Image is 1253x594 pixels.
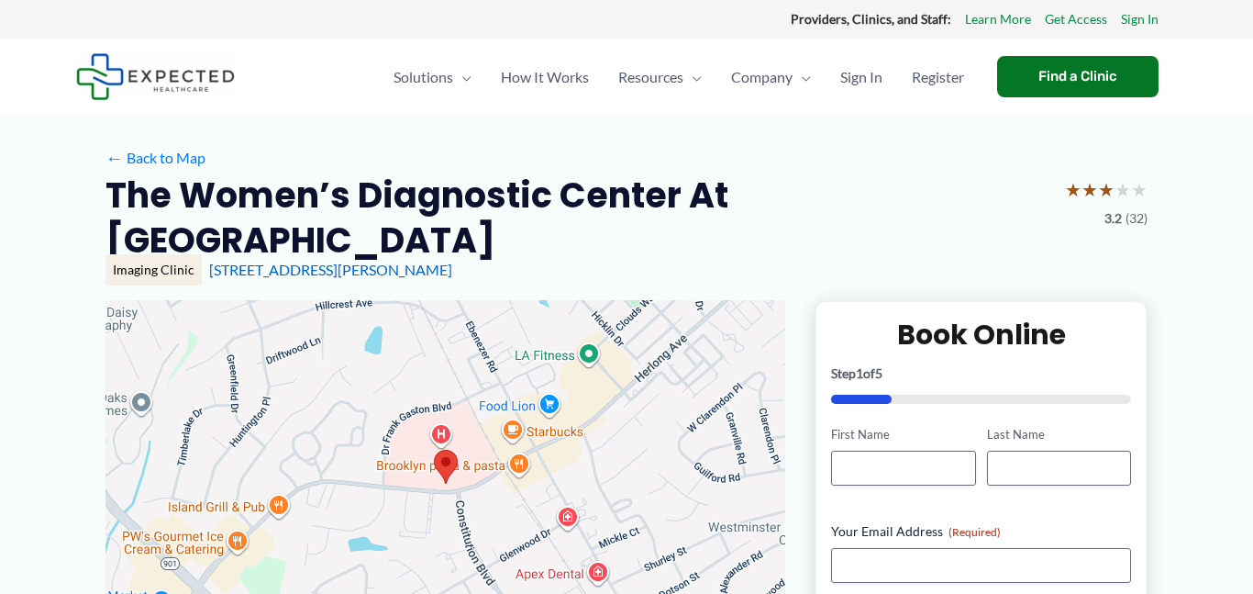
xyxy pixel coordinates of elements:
[793,45,811,109] span: Menu Toggle
[1045,7,1107,31] a: Get Access
[840,45,882,109] span: Sign In
[716,45,826,109] a: CompanyMenu Toggle
[856,365,863,381] span: 1
[501,45,589,109] span: How It Works
[1065,173,1081,207] span: ★
[604,45,716,109] a: ResourcesMenu Toggle
[1114,173,1131,207] span: ★
[1131,173,1148,207] span: ★
[831,426,975,443] label: First Name
[965,7,1031,31] a: Learn More
[618,45,683,109] span: Resources
[912,45,964,109] span: Register
[1098,173,1114,207] span: ★
[1125,207,1148,230] span: (32)
[987,426,1131,443] label: Last Name
[105,254,202,286] div: Imaging Clinic
[105,173,1050,263] h2: The Women’s Diagnostic Center at [GEOGRAPHIC_DATA]
[683,45,702,109] span: Menu Toggle
[948,525,1001,539] span: (Required)
[486,45,604,109] a: How It Works
[379,45,486,109] a: SolutionsMenu Toggle
[76,53,235,100] img: Expected Healthcare Logo - side, dark font, small
[453,45,471,109] span: Menu Toggle
[831,317,1131,353] h2: Book Online
[731,45,793,109] span: Company
[1081,173,1098,207] span: ★
[826,45,897,109] a: Sign In
[897,45,979,109] a: Register
[997,56,1159,97] a: Find a Clinic
[105,144,205,172] a: ←Back to Map
[209,261,452,278] a: [STREET_ADDRESS][PERSON_NAME]
[394,45,453,109] span: Solutions
[831,522,1131,541] label: Your Email Address
[875,365,882,381] span: 5
[791,11,951,27] strong: Providers, Clinics, and Staff:
[105,149,123,166] span: ←
[1121,7,1159,31] a: Sign In
[1104,207,1122,230] span: 3.2
[831,367,1131,380] p: Step of
[379,45,979,109] nav: Primary Site Navigation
